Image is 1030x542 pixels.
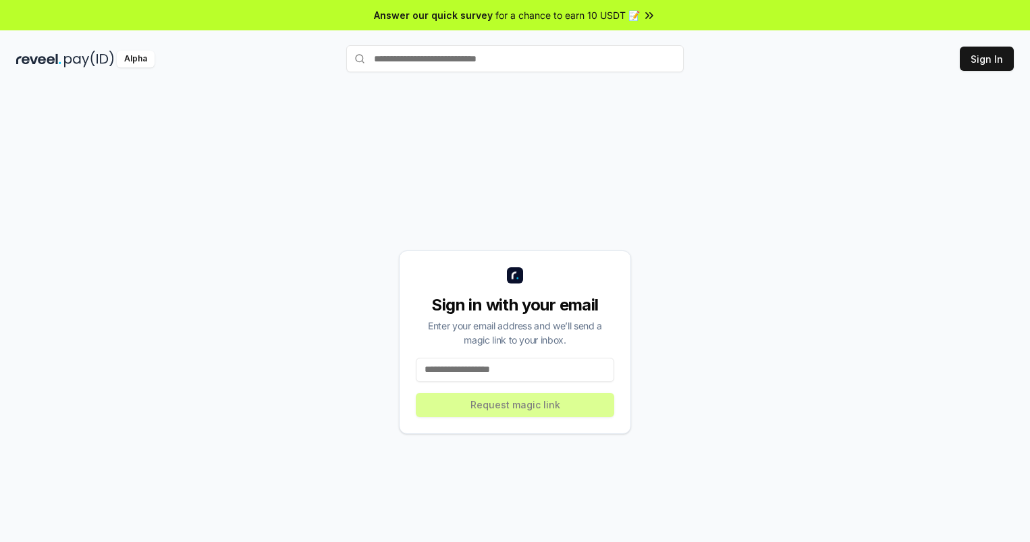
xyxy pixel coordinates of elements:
div: Enter your email address and we’ll send a magic link to your inbox. [416,319,614,347]
img: pay_id [64,51,114,67]
button: Sign In [960,47,1014,71]
div: Sign in with your email [416,294,614,316]
span: Answer our quick survey [374,8,493,22]
img: reveel_dark [16,51,61,67]
img: logo_small [507,267,523,283]
div: Alpha [117,51,155,67]
span: for a chance to earn 10 USDT 📝 [495,8,640,22]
